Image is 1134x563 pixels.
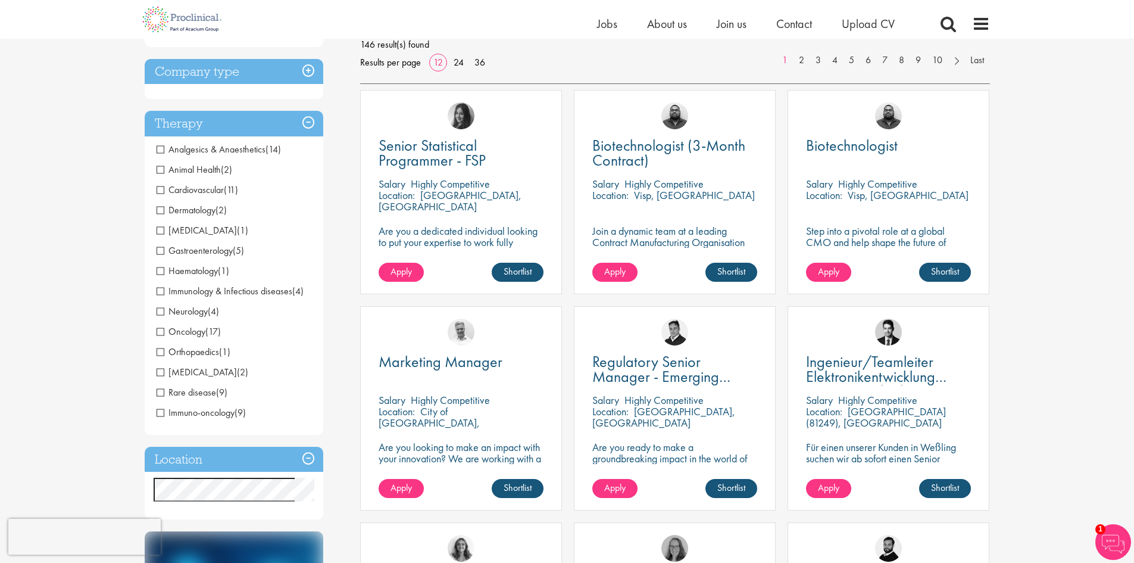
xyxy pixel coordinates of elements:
[705,263,757,282] a: Shortlist
[448,102,474,129] a: Heidi Hennigan
[806,393,833,407] span: Salary
[592,393,619,407] span: Salary
[806,263,851,282] a: Apply
[379,354,543,369] a: Marketing Manager
[157,204,227,216] span: Dermatology
[776,54,794,67] a: 1
[838,177,917,191] p: Highly Competitive
[233,244,244,257] span: (5)
[360,54,421,71] span: Results per page
[379,263,424,282] a: Apply
[806,405,946,430] p: [GEOGRAPHIC_DATA] (81249), [GEOGRAPHIC_DATA]
[157,204,215,216] span: Dermatology
[292,285,304,297] span: (4)
[717,16,746,32] a: Join us
[592,225,757,282] p: Join a dynamic team at a leading Contract Manufacturing Organisation (CMO) and contribute to grou...
[215,204,227,216] span: (2)
[604,265,626,278] span: Apply
[826,54,844,67] a: 4
[661,319,688,346] img: Peter Duvall
[8,519,161,555] iframe: reCAPTCHA
[157,265,229,277] span: Haematology
[145,111,323,136] h3: Therapy
[776,16,812,32] span: Contact
[818,481,839,494] span: Apply
[838,393,917,407] p: Highly Competitive
[157,386,227,399] span: Rare disease
[157,386,216,399] span: Rare disease
[157,366,237,378] span: [MEDICAL_DATA]
[875,535,902,562] a: Nick Walker
[592,263,638,282] a: Apply
[379,188,415,202] span: Location:
[1095,524,1131,560] img: Chatbot
[157,183,224,196] span: Cardiovascular
[875,319,902,346] img: Thomas Wenig
[265,143,281,155] span: (14)
[145,59,323,85] h3: Company type
[157,366,248,378] span: Gene therapy
[208,305,219,318] span: (4)
[219,346,230,358] span: (1)
[379,405,480,441] p: City of [GEOGRAPHIC_DATA], [GEOGRAPHIC_DATA]
[893,54,910,67] a: 8
[964,54,990,67] a: Last
[157,346,219,358] span: Orthopaedics
[411,393,490,407] p: Highly Competitive
[592,479,638,498] a: Apply
[806,441,971,487] p: Für einen unserer Kunden in Weßling suchen wir ab sofort einen Senior Electronics Engineer Avioni...
[221,163,232,176] span: (2)
[379,177,405,191] span: Salary
[592,188,629,202] span: Location:
[810,54,827,67] a: 3
[157,163,232,176] span: Animal Health
[818,265,839,278] span: Apply
[157,143,281,155] span: Analgesics & Anaesthetics
[634,188,755,202] p: Visp, [GEOGRAPHIC_DATA]
[379,135,486,170] span: Senior Statistical Programmer - FSP
[237,224,248,237] span: (1)
[1095,524,1105,534] span: 1
[379,441,543,498] p: Are you looking to make an impact with your innovation? We are working with a well-established ph...
[806,352,946,402] span: Ingenieur/Teamleiter Elektronikentwicklung Aviation (m/w/d)
[876,54,894,67] a: 7
[806,405,842,418] span: Location:
[157,244,244,257] span: Gastroenterology
[157,406,235,419] span: Immuno-oncology
[705,479,757,498] a: Shortlist
[224,183,238,196] span: (11)
[448,319,474,346] img: Joshua Bye
[205,325,221,338] span: (17)
[216,386,227,399] span: (9)
[592,441,757,498] p: Are you ready to make a groundbreaking impact in the world of biotechnology? Join a growing compa...
[597,16,617,32] a: Jobs
[157,325,221,338] span: Oncology
[360,36,990,54] span: 146 result(s) found
[379,225,543,259] p: Are you a dedicated individual looking to put your expertise to work fully flexibly in a remote p...
[429,56,447,69] a: 12
[919,263,971,282] a: Shortlist
[842,16,895,32] a: Upload CV
[806,479,851,498] a: Apply
[910,54,927,67] a: 9
[919,479,971,498] a: Shortlist
[806,188,842,202] span: Location:
[492,479,543,498] a: Shortlist
[624,177,704,191] p: Highly Competitive
[157,163,221,176] span: Animal Health
[379,138,543,168] a: Senior Statistical Programmer - FSP
[661,102,688,129] img: Ashley Bennett
[592,138,757,168] a: Biotechnologist (3-Month Contract)
[391,265,412,278] span: Apply
[218,265,229,277] span: (1)
[391,481,412,494] span: Apply
[448,535,474,562] img: Jackie Cerchio
[379,479,424,498] a: Apply
[806,225,971,259] p: Step into a pivotal role at a global CMO and help shape the future of healthcare manufacturing.
[647,16,687,32] a: About us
